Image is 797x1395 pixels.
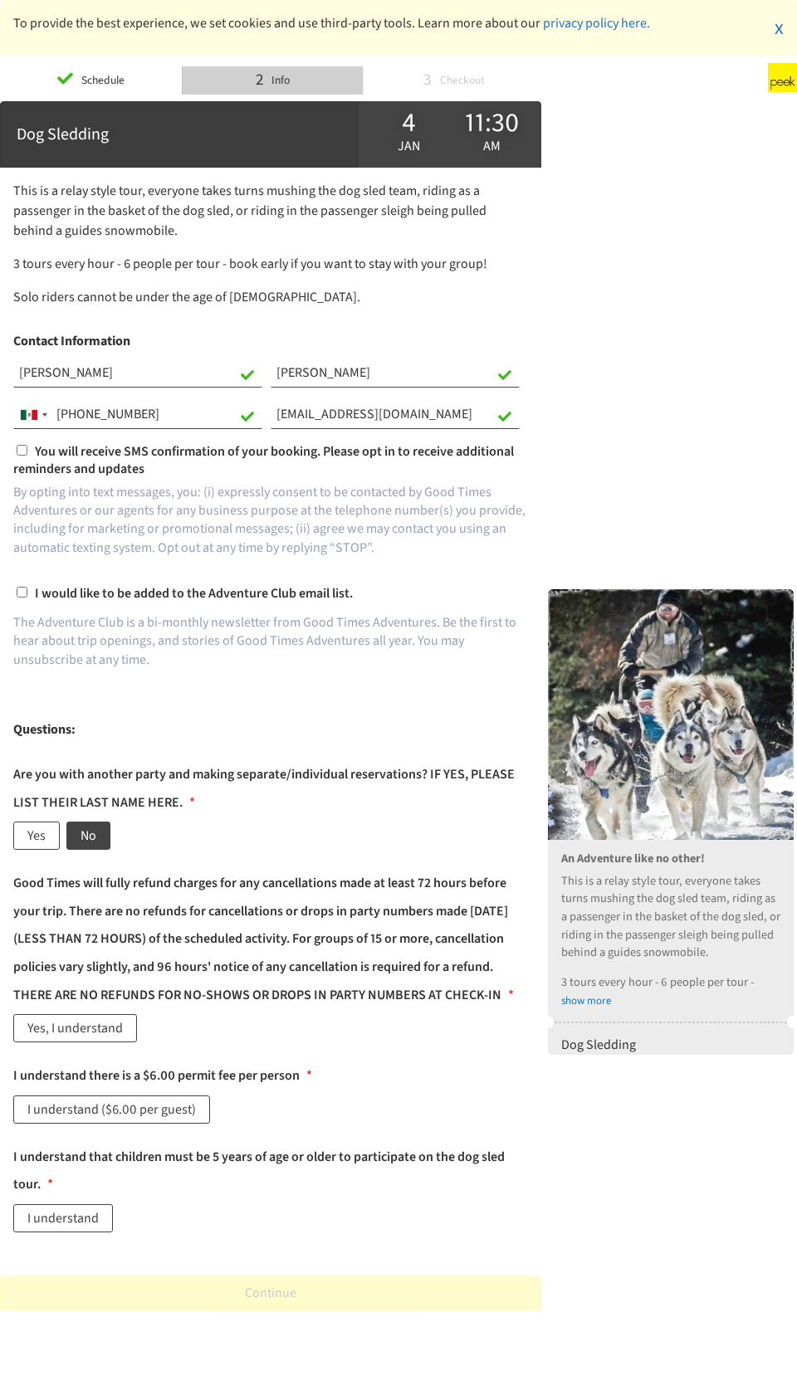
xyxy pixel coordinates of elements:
div: Powered by [DOMAIN_NAME] [615,72,754,89]
input: First Name [13,359,262,388]
input: I would like to be added to the Adventure Club email list. [17,587,27,598]
a: show more [561,993,611,1008]
h1: Contact Information [13,327,528,356]
p: This is a relay style tour, everyone takes turns mushing the dog sled team, riding as a passenger... [13,181,528,241]
div: To provide the best experience, we set cookies and use third-party tools. Learn more about our [13,13,746,43]
input: Email [271,401,520,429]
li: 2 Info [182,66,364,94]
div: am [450,134,533,158]
h3: An Adventure like no other! [561,851,780,866]
input: Phone [13,401,262,429]
p: 3 tours every hour - 6 people per tour - book early if you want to stay with your group! [13,254,528,274]
span: You will receive SMS confirmation of your booking. Please opt in to receive additional reminders ... [13,442,514,478]
div: 3 [423,68,432,92]
p: Good Times will fully refund charges for any cancellations made at least 72 hours before your tri... [13,874,508,1003]
a: privacy policy here. [540,14,650,32]
label: I understand [13,1204,113,1232]
img: u6HwaPqQnGkBDsgxDvot [548,589,794,840]
p: I understand that children must be 5 years of age or older to participate on the dog sled tour. [13,1148,505,1194]
p: 3 tours every hour - 6 people per tour - [561,973,780,992]
div: Info [266,68,291,93]
p: This is a relay style tour, everyone takes turns mushing the dog sled team, riding as a passenger... [561,872,780,962]
div: Telephone country code [14,402,52,428]
div: Dog Sledding [561,1035,780,1055]
input: Last Name [271,359,520,388]
li: 3 Checkout [363,66,545,94]
span: I would like to be added to the Adventure Club email list. [35,584,353,602]
div: 4 [367,111,450,134]
div: Dog Sledding [17,122,342,147]
span: [DATE] 11:30AM - 1:00PM [576,1055,707,1072]
h1: Questions: [13,715,528,744]
p: The Adventure Club is a bi-monthly newsletter from Good Times Adventures. Be the first to hear ab... [13,613,528,669]
label: I understand ($6.00 per guest) [13,1095,210,1124]
a: x [775,13,784,42]
div: 11:30 [450,111,533,134]
p: Are you with another party and making separate/individual reservations? IF YES, PLEASE LIST THEIR... [13,765,515,812]
div: Schedule [76,68,125,93]
label: Yes [13,822,60,850]
label: Yes, I understand [13,1014,137,1042]
div: 4 Jan 11:30 am [359,101,541,168]
p: I understand there is a $6.00 permit fee per person [13,1066,300,1085]
input: You will receive SMS confirmation of your booking. Please opt in to receive additional reminders ... [17,445,27,456]
p: By opting into text messages, you: (i) expressly consent to be contacted by Good Times Adventures... [13,483,528,558]
div: Jan [367,108,450,161]
div: 2 [256,68,264,92]
div: Checkout [434,68,485,93]
p: Solo riders cannot be under the age of [DEMOGRAPHIC_DATA]. [13,287,528,307]
img: Peek.com logo [768,63,797,92]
